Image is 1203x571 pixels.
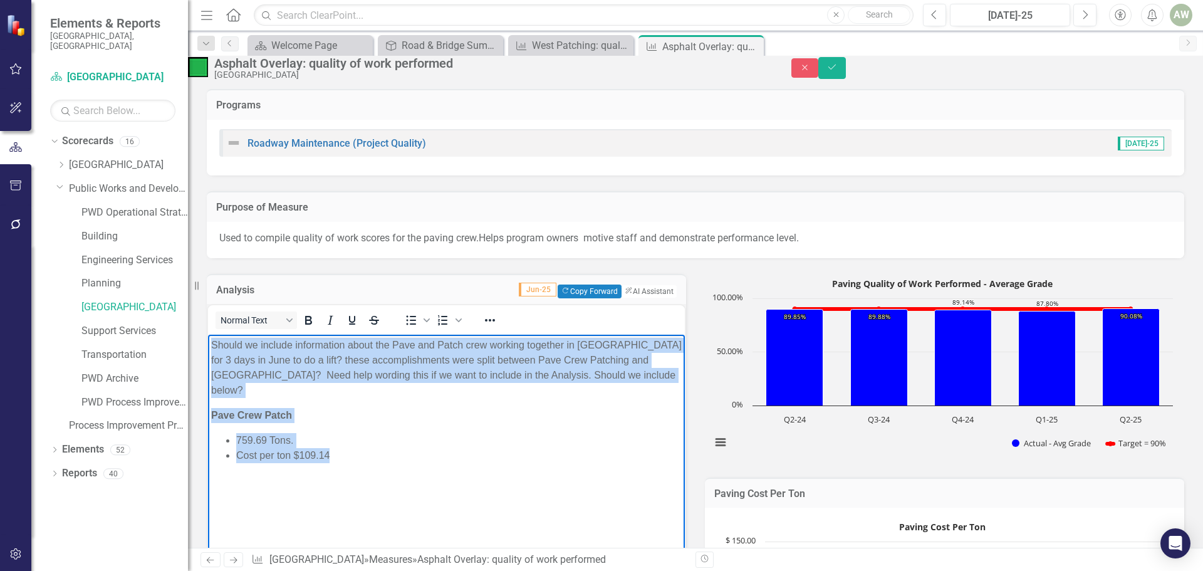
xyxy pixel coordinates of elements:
div: [DATE]-25 [954,8,1066,23]
text: Q2-25 [1120,414,1142,425]
button: Block Normal Text [216,312,297,329]
div: Asphalt Overlay: quality of work performed [662,39,761,55]
div: 40 [103,468,123,479]
a: Reports [62,466,97,481]
div: Bullet list [400,312,432,329]
a: PWD Process Improvements [81,396,188,410]
text: 87.80% [1036,299,1058,308]
g: Actual - Avg Grade, series 1 of 2. Bar series with 5 bars. [766,308,1160,406]
iframe: Rich Text Area [208,335,685,553]
small: [GEOGRAPHIC_DATA], [GEOGRAPHIC_DATA] [50,31,175,51]
a: [GEOGRAPHIC_DATA] [81,300,188,315]
div: Asphalt Overlay: quality of work performed [214,56,766,70]
a: Measures [369,553,412,565]
button: AI Assistant [622,285,677,298]
div: 16 [120,136,140,147]
button: Underline [341,312,363,329]
span: Helps program owners motive staff and demonstrate performance level. [479,232,799,244]
a: Support Services [81,324,188,338]
a: [GEOGRAPHIC_DATA] [269,553,364,565]
path: Q3-24, 89.875. Actual - Avg Grade. [851,309,908,406]
div: Paving Quality of Work Performed - Average Grade. Highcharts interactive chart. [705,274,1184,462]
text: Paving Cost Per Ton [899,521,986,533]
path: Q2-24, 90. Target = 90%. [793,306,798,312]
button: Italic [320,312,341,329]
a: [GEOGRAPHIC_DATA] [69,158,188,172]
button: Strikethrough [363,312,385,329]
input: Search ClearPoint... [254,4,914,26]
path: Q4-24, 89.14285714. Actual - Avg Grade. [935,310,992,406]
path: Q1-25, 87.8. Actual - Avg Grade. [1019,311,1076,406]
text: 100.00% [712,291,743,303]
div: Open Intercom Messenger [1160,528,1190,558]
a: Building [81,229,188,244]
h3: Purpose of Measure [216,202,1175,213]
text: Paving Quality of Work Performed - Average Grade [832,278,1053,290]
img: ClearPoint Strategy [6,14,28,36]
button: Show Actual - Avg Grade [1012,437,1092,449]
text: 50.00% [717,345,743,357]
button: AW [1170,4,1192,26]
text: 89.85% [784,312,806,321]
a: Public Works and Development [69,182,188,196]
path: Q2-25, 90.07692308. Actual - Avg Grade. [1103,308,1160,406]
text: 89.14% [952,298,974,306]
a: Transportation [81,348,188,362]
span: [DATE]-25 [1118,137,1164,150]
button: Reveal or hide additional toolbar items [479,312,501,329]
div: 52 [110,444,130,455]
p: Used to compile quality of work scores for the paving crew. [219,231,1172,246]
svg: Interactive chart [705,274,1179,462]
a: [GEOGRAPHIC_DATA] [50,70,175,85]
a: Road & Bridge Summary Report [381,38,500,53]
div: West Patching: quality of work performed [532,38,630,53]
a: Process Improvement Program [69,419,188,433]
span: Normal Text [221,315,282,325]
a: PWD Archive [81,372,188,386]
img: Not Defined [226,135,241,150]
a: Roadway Maintenance (Project Quality) [247,137,426,149]
div: Numbered list [432,312,464,329]
span: Elements & Reports [50,16,175,31]
div: » » [251,553,686,567]
path: Q3-24, 90. Target = 90%. [877,306,882,312]
div: Welcome Page [271,38,370,53]
button: Search [848,6,910,24]
a: PWD Operational Strategy [81,206,188,220]
path: Q1-25, 90. Target = 90%. [1044,306,1049,312]
g: Target = 90%, series 2 of 2. Line with 5 data points. [793,306,1133,312]
path: Q2-25, 90. Target = 90%. [1128,306,1133,312]
span: Jun-25 [519,283,556,296]
h3: Programs [216,100,1175,111]
a: Planning [81,276,188,291]
div: Road & Bridge Summary Report [402,38,500,53]
path: Q2-24, 89.84615385. Actual - Avg Grade. [766,309,823,406]
text: 90.08% [1120,312,1142,320]
a: Engineering Services [81,253,188,268]
div: [GEOGRAPHIC_DATA] [214,70,766,80]
text: 89.88% [868,312,890,321]
img: On Target [188,57,208,77]
text: 0% [732,399,743,410]
path: Q4-24, 90. Target = 90%. [961,306,966,312]
text: Q1-25 [1036,414,1058,425]
div: Asphalt Overlay: quality of work performed [417,553,606,565]
span: Search [866,9,893,19]
button: View chart menu, Paving Quality of Work Performed - Average Grade [712,434,729,451]
a: Welcome Page [251,38,370,53]
input: Search Below... [50,100,175,122]
a: West Patching: quality of work performed [511,38,630,53]
text: $ 150.00 [726,535,756,546]
h3: Paving Cost Per Ton [714,488,1175,500]
button: Show Target = 90% [1107,437,1167,449]
text: Q3-24 [868,414,890,425]
button: Copy Forward [558,285,621,298]
button: Bold [298,312,319,329]
text: Q4-24 [952,414,974,425]
text: Q2-24 [784,414,806,425]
